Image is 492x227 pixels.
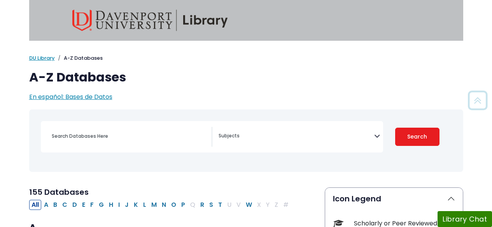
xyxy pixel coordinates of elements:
[438,211,492,227] button: Library Chat
[141,200,149,210] button: Filter Results L
[29,92,112,101] a: En español: Bases de Datos
[116,200,122,210] button: Filter Results I
[29,54,55,62] a: DU Library
[29,200,41,210] button: All
[80,200,88,210] button: Filter Results E
[465,94,490,107] a: Back to Top
[42,200,51,210] button: Filter Results A
[219,133,374,140] textarea: Search
[243,200,254,210] button: Filter Results W
[159,200,168,210] button: Filter Results N
[29,187,89,198] span: 155 Databases
[216,200,224,210] button: Filter Results T
[70,200,79,210] button: Filter Results D
[179,200,187,210] button: Filter Results P
[29,54,463,62] nav: breadcrumb
[207,200,215,210] button: Filter Results S
[198,200,207,210] button: Filter Results R
[60,200,70,210] button: Filter Results C
[169,200,179,210] button: Filter Results O
[149,200,159,210] button: Filter Results M
[47,130,212,142] input: Search database by title or keyword
[51,200,60,210] button: Filter Results B
[88,200,96,210] button: Filter Results F
[72,10,228,31] img: Davenport University Library
[29,70,463,85] h1: A-Z Databases
[29,109,463,172] nav: Search filters
[29,200,292,209] div: Alpha-list to filter by first letter of database name
[96,200,106,210] button: Filter Results G
[131,200,140,210] button: Filter Results K
[123,200,131,210] button: Filter Results J
[107,200,116,210] button: Filter Results H
[325,188,463,210] button: Icon Legend
[55,54,103,62] li: A-Z Databases
[395,128,439,146] button: Submit for Search Results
